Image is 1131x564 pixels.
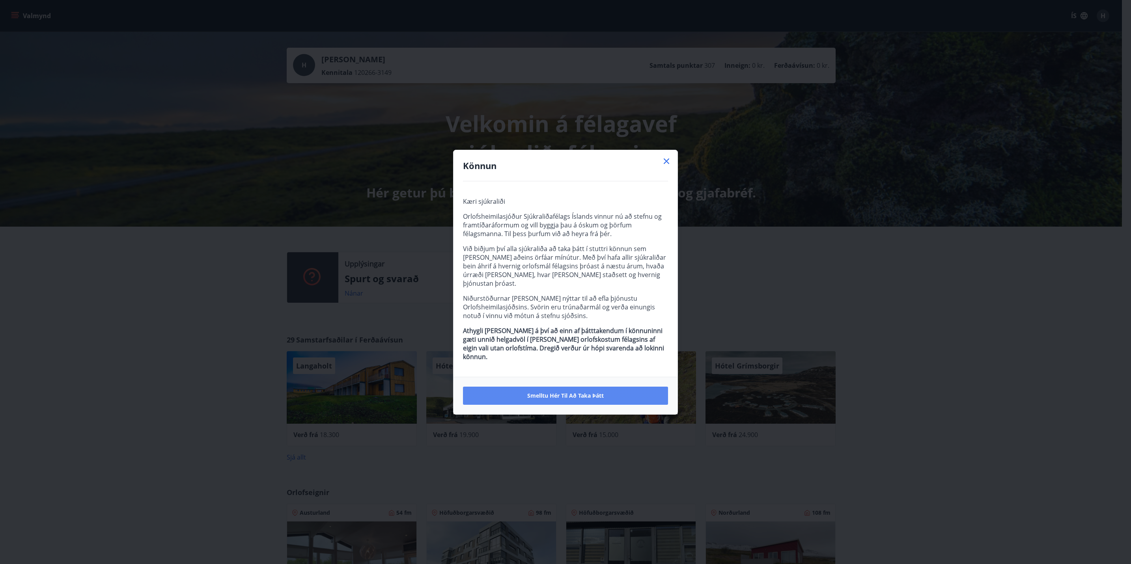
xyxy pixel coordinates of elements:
[463,160,668,171] h4: Könnun
[463,212,668,238] p: Orlofsheimilasjóður Sjúkraliðafélags Íslands vinnur nú að stefnu og framtíðaráformum og vill bygg...
[463,326,664,361] strong: Athygli [PERSON_NAME] á því að einn af þátttakendum í könnuninni gæti unnið helgadvöl í [PERSON_N...
[463,294,668,320] p: Niðurstöðurnar [PERSON_NAME] nýttar til að efla þjónustu Orlofsheimilasjóðsins. Svörin eru trúnað...
[463,244,668,288] p: Við biðjum því alla sjúkraliða að taka þátt í stuttri könnun sem [PERSON_NAME] aðeins örfáar mínú...
[463,197,668,206] p: Kæri sjúkraliði
[463,387,668,405] button: Smelltu hér til að taka þátt
[527,392,604,400] span: Smelltu hér til að taka þátt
